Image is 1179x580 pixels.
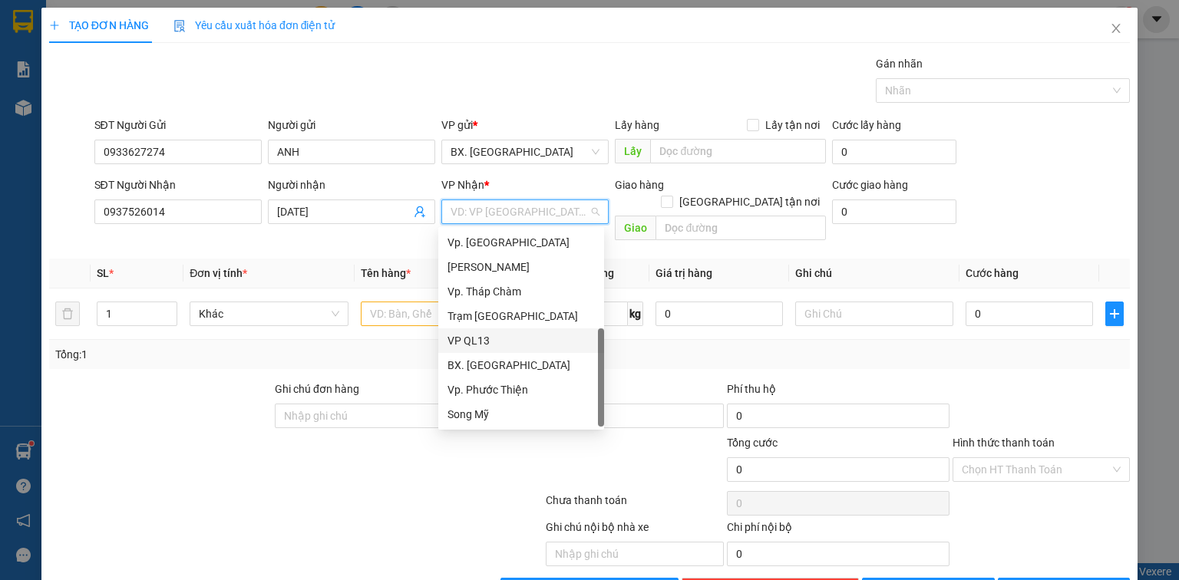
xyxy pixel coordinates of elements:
[438,402,604,427] div: Song Mỹ
[190,267,247,279] span: Đơn vị tính
[789,259,959,288] th: Ghi chú
[953,437,1055,449] label: Hình thức thanh toán
[615,179,664,191] span: Giao hàng
[94,176,262,193] div: SĐT Người Nhận
[268,176,435,193] div: Người nhận
[447,332,595,349] div: VP QL13
[1095,8,1138,51] button: Close
[544,492,725,519] div: Chưa thanh toán
[275,404,497,428] input: Ghi chú đơn hàng
[173,20,186,32] img: icon
[438,304,604,328] div: Trạm Ninh Hải
[656,302,783,326] input: 0
[447,381,595,398] div: Vp. Phước Thiện
[447,406,595,423] div: Song Mỹ
[1106,308,1123,320] span: plus
[49,19,149,31] span: TẠO ĐƠN HÀNG
[546,519,723,542] div: Ghi chú nội bộ nhà xe
[832,179,908,191] label: Cước giao hàng
[438,328,604,353] div: VP QL13
[438,377,604,402] div: Vp. Phước Thiện
[656,216,826,240] input: Dọc đường
[55,346,456,363] div: Tổng: 1
[727,381,949,404] div: Phí thu hộ
[966,267,1019,279] span: Cước hàng
[438,279,604,304] div: Vp. Tháp Chàm
[650,139,826,163] input: Dọc đường
[361,267,411,279] span: Tên hàng
[656,267,712,279] span: Giá trị hàng
[173,19,335,31] span: Yêu cầu xuất hóa đơn điện tử
[361,302,519,326] input: VD: Bàn, Ghế
[275,383,359,395] label: Ghi chú đơn hàng
[441,117,609,133] div: VP gửi
[727,519,949,542] div: Chi phí nội bộ
[628,302,643,326] span: kg
[94,117,262,133] div: SĐT Người Gửi
[441,179,484,191] span: VP Nhận
[97,267,109,279] span: SL
[673,193,826,210] span: [GEOGRAPHIC_DATA] tận nơi
[19,99,84,171] b: An Anh Limousine
[727,437,778,449] span: Tổng cước
[447,308,595,325] div: Trạm [GEOGRAPHIC_DATA]
[451,140,599,163] span: BX. Ninh Sơn
[832,119,901,131] label: Cước lấy hàng
[615,119,659,131] span: Lấy hàng
[447,234,595,251] div: Vp. [GEOGRAPHIC_DATA]
[268,117,435,133] div: Người gửi
[832,140,956,164] input: Cước lấy hàng
[414,206,426,218] span: user-add
[438,230,604,255] div: Vp. Đà Lạt
[447,283,595,300] div: Vp. Tháp Chàm
[55,302,80,326] button: delete
[99,22,147,147] b: Biên nhận gởi hàng hóa
[759,117,826,133] span: Lấy tận nơi
[876,58,923,70] label: Gán nhãn
[546,542,723,566] input: Nhập ghi chú
[615,216,656,240] span: Giao
[447,259,595,275] div: [PERSON_NAME]
[447,357,595,374] div: BX. [GEOGRAPHIC_DATA]
[49,20,60,31] span: plus
[615,139,650,163] span: Lấy
[438,255,604,279] div: An Dương Vương
[832,199,956,224] input: Cước giao hàng
[1105,302,1124,326] button: plus
[795,302,953,326] input: Ghi Chú
[199,302,339,325] span: Khác
[438,353,604,377] div: BX. Ninh Sơn
[1110,22,1122,35] span: close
